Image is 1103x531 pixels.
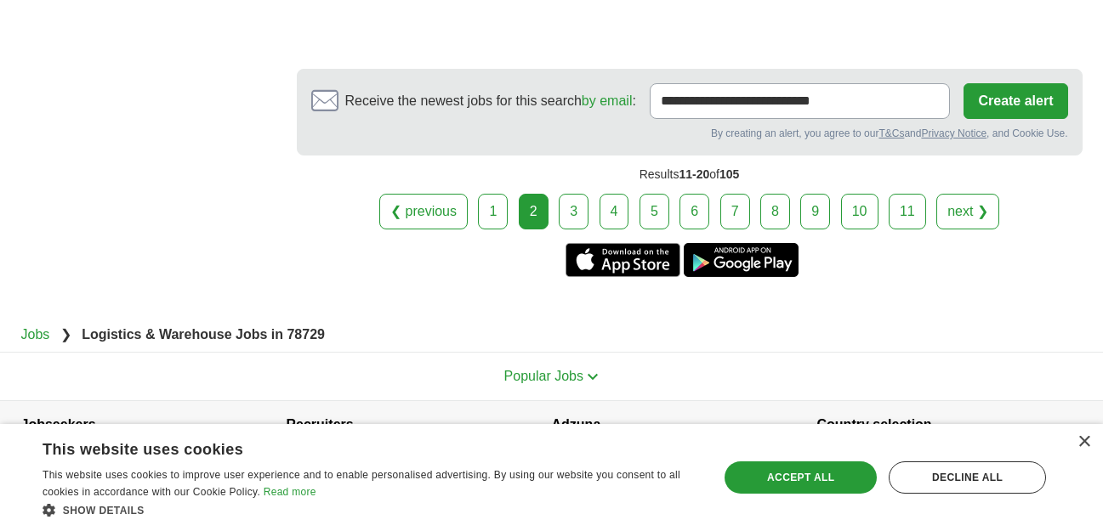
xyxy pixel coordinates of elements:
[311,126,1068,141] div: By creating an alert, you agree to our and , and Cookie Use.
[478,194,508,229] a: 1
[297,155,1083,194] div: Results of
[760,194,790,229] a: 8
[679,167,709,181] span: 11-20
[640,194,669,229] a: 5
[60,327,71,342] span: ❯
[63,505,145,517] span: Show details
[679,194,709,229] a: 6
[587,373,599,381] img: toggle icon
[720,194,750,229] a: 7
[936,194,999,229] a: next ❯
[817,401,1083,449] h4: Country selection
[345,91,636,111] span: Receive the newest jobs for this search :
[82,327,325,342] strong: Logistics & Warehouse Jobs in 78729
[559,194,588,229] a: 3
[43,501,699,518] div: Show details
[889,461,1046,494] div: Decline all
[878,127,904,139] a: T&Cs
[841,194,878,229] a: 10
[725,461,877,494] div: Accept all
[504,369,583,383] span: Popular Jobs
[264,486,316,498] a: Read more, opens a new window
[889,194,926,229] a: 11
[519,194,549,229] div: 2
[582,93,633,108] a: by email
[719,167,739,181] span: 105
[600,194,629,229] a: 4
[800,194,830,229] a: 9
[43,469,680,498] span: This website uses cookies to improve user experience and to enable personalised advertising. By u...
[964,83,1067,119] button: Create alert
[921,127,986,139] a: Privacy Notice
[684,243,799,277] a: Get the Android app
[566,243,680,277] a: Get the iPhone app
[21,327,50,342] a: Jobs
[43,434,657,460] div: This website uses cookies
[1077,436,1090,449] div: Close
[379,194,468,229] a: ❮ previous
